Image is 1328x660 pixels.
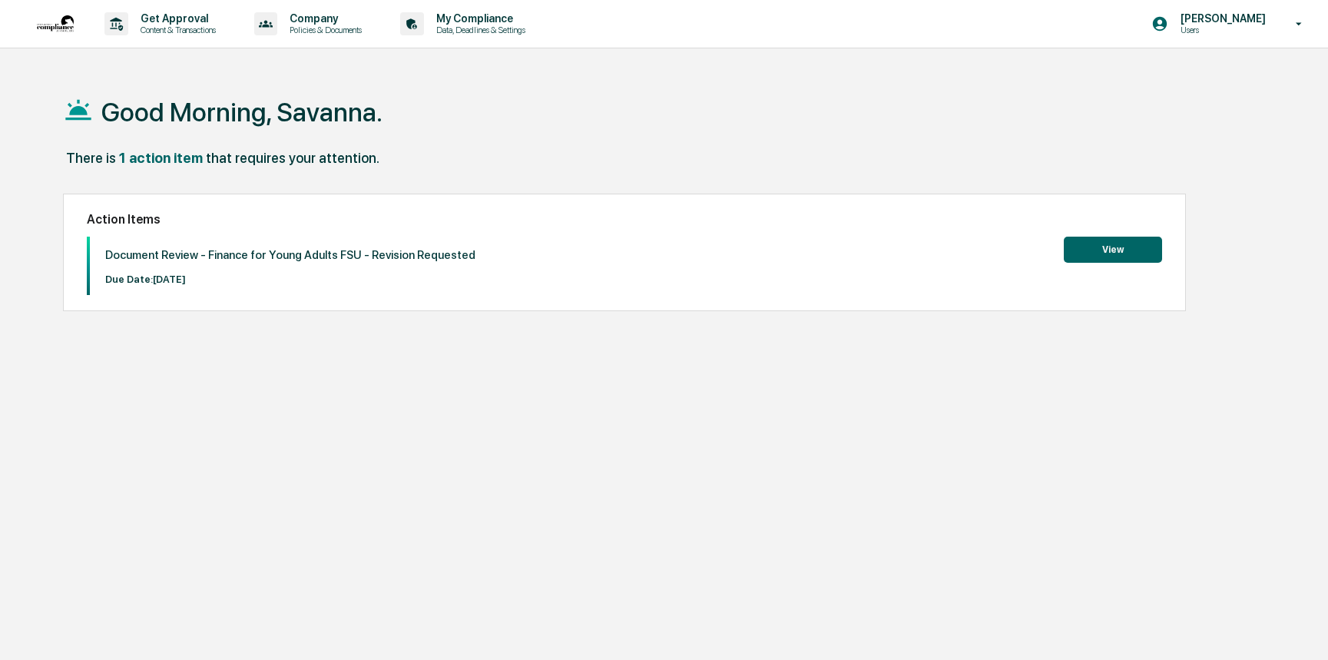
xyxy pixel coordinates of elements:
[424,25,533,35] p: Data, Deadlines & Settings
[105,248,475,262] p: Document Review - Finance for Young Adults FSU - Revision Requested
[37,15,74,32] img: logo
[66,150,116,166] div: There is
[1168,12,1273,25] p: [PERSON_NAME]
[119,150,203,166] div: 1 action item
[277,25,369,35] p: Policies & Documents
[87,212,1162,227] h2: Action Items
[128,12,224,25] p: Get Approval
[206,150,379,166] div: that requires your attention.
[101,97,383,128] h1: Good Morning, Savanna.
[105,274,475,285] p: Due Date: [DATE]
[128,25,224,35] p: Content & Transactions
[1168,25,1273,35] p: Users
[1064,241,1162,256] a: View
[1064,237,1162,263] button: View
[277,12,369,25] p: Company
[424,12,533,25] p: My Compliance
